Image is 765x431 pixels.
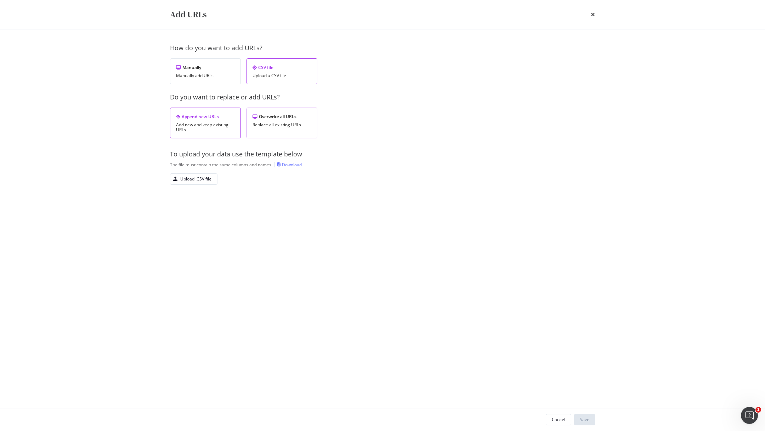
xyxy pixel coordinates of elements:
div: Manually add URLs [176,73,235,78]
div: Upload .CSV file [180,176,211,182]
div: Manually [176,64,235,70]
div: Cancel [552,416,565,423]
div: Overwrite all URLs [253,114,311,120]
iframe: Intercom live chat [741,407,758,424]
div: Download [282,162,302,168]
div: Replace all existing URLs [253,122,311,127]
div: Add URLs [170,8,206,21]
button: Save [574,414,595,425]
div: How do you want to add URLs? [170,44,595,53]
button: Upload .CSV file [170,173,217,185]
div: The file must contain the same columns and names [170,162,271,168]
div: Add new and keep existing URLs [176,122,235,132]
div: Append new URLs [176,114,235,120]
div: CSV file [253,64,311,70]
a: Download [277,162,302,168]
div: Save [580,416,589,423]
div: Upload a CSV file [253,73,311,78]
button: Cancel [546,414,571,425]
div: times [591,8,595,21]
div: Do you want to replace or add URLs? [170,93,595,102]
span: 1 [755,407,761,413]
div: To upload your data use the template below [170,150,595,159]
